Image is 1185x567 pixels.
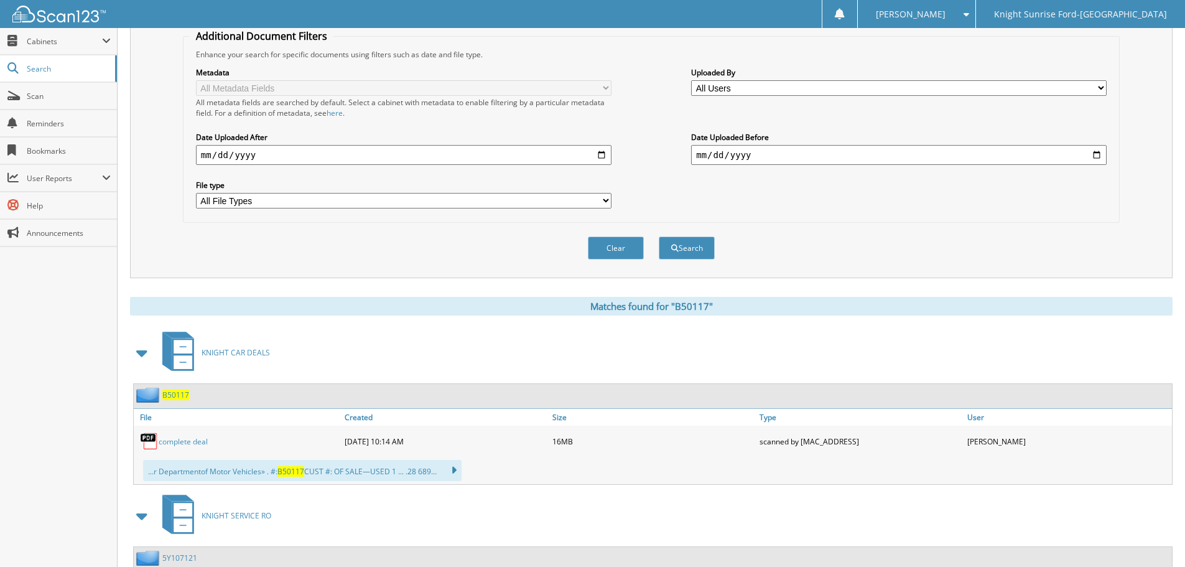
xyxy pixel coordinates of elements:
div: Enhance your search for specific documents using filters such as date and file type. [190,49,1113,60]
a: Size [549,409,757,426]
a: complete deal [159,436,208,447]
div: scanned by [MAC_ADDRESS] [756,429,964,454]
span: Help [27,200,111,211]
a: KNIGHT CAR DEALS [155,328,270,377]
a: File [134,409,342,426]
img: folder2.png [136,387,162,403]
label: Date Uploaded Before [691,132,1107,143]
input: start [196,145,611,165]
img: scan123-logo-white.svg [12,6,106,22]
a: Type [756,409,964,426]
span: Scan [27,91,111,101]
span: KNIGHT SERVICE RO [202,510,271,521]
a: 5Y107121 [162,553,197,563]
span: Knight Sunrise Ford-[GEOGRAPHIC_DATA] [994,11,1167,18]
iframe: Chat Widget [1123,507,1185,567]
a: B50117 [162,390,189,400]
span: B50117 [277,466,304,477]
a: KNIGHT SERVICE RO [155,491,271,540]
img: PDF.png [140,432,159,451]
input: end [691,145,1107,165]
span: Announcements [27,228,111,238]
div: All metadata fields are searched by default. Select a cabinet with metadata to enable filtering b... [196,97,611,118]
div: 16MB [549,429,757,454]
span: Cabinets [27,36,102,47]
legend: Additional Document Filters [190,29,333,43]
a: Created [342,409,549,426]
span: Bookmarks [27,146,111,156]
button: Clear [588,237,644,260]
button: Search [659,237,715,260]
label: Date Uploaded After [196,132,611,143]
a: User [964,409,1172,426]
span: Reminders [27,118,111,129]
label: Metadata [196,67,611,78]
label: Uploaded By [691,67,1107,78]
div: [DATE] 10:14 AM [342,429,549,454]
a: here [327,108,343,118]
span: KNIGHT CAR DEALS [202,347,270,358]
span: [PERSON_NAME] [876,11,946,18]
div: ...r Departmentof Motor Vehicles» . #: CUST #: OF SALE—USED 1 ... .28 689... [143,460,462,481]
label: File type [196,180,611,190]
div: Matches found for "B50117" [130,297,1173,316]
img: folder2.png [136,550,162,566]
span: Search [27,63,109,74]
span: User Reports [27,173,102,184]
div: [PERSON_NAME] [964,429,1172,454]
